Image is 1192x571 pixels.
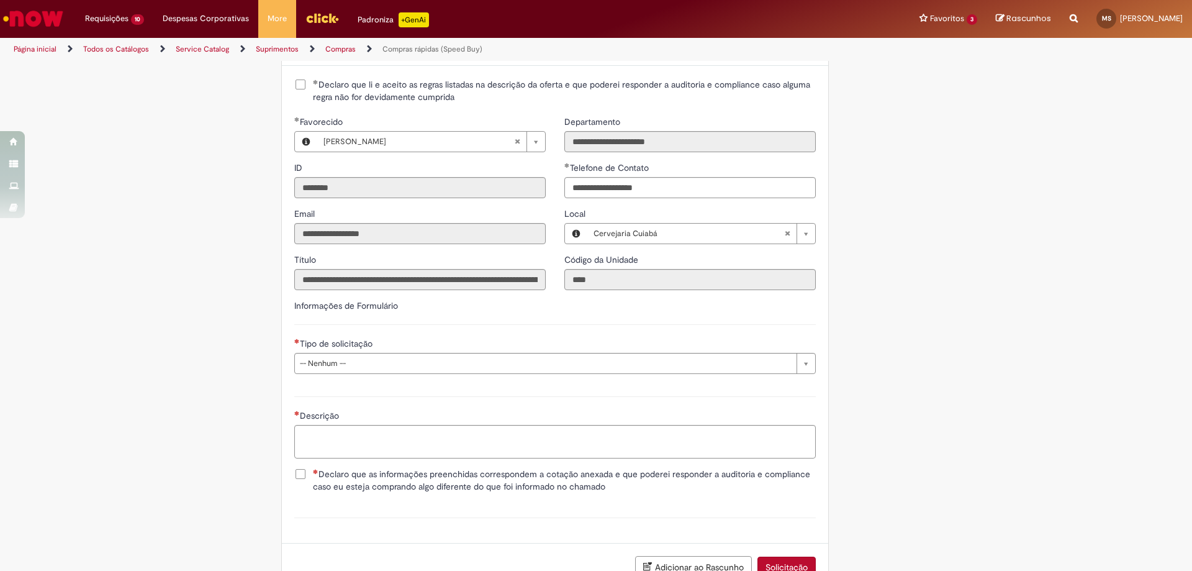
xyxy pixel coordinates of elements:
ul: Trilhas de página [9,38,785,61]
textarea: Descrição [294,425,816,459]
input: ID [294,177,546,198]
span: MS [1102,14,1111,22]
span: More [268,12,287,25]
abbr: Limpar campo Local [778,224,797,244]
img: ServiceNow [1,6,65,31]
span: Despesas Corporativas [163,12,249,25]
span: Necessários - Favorecido [300,116,345,127]
label: Informações de Formulário [294,300,398,311]
span: Declaro que li e aceito as regras listadas na descrição da oferta e que poderei responder a audit... [313,78,816,103]
span: Somente leitura - Email [294,208,317,219]
span: Cervejaria Cuiabá [594,224,784,244]
span: Tipo de solicitação [300,338,375,349]
span: Somente leitura - Departamento [564,116,623,127]
span: [PERSON_NAME] [1120,13,1183,24]
span: Obrigatório Preenchido [294,117,300,122]
input: Código da Unidade [564,269,816,290]
span: [PERSON_NAME] [323,132,514,152]
span: Obrigatório Preenchido [313,80,318,85]
span: Requisições [85,12,129,25]
label: Somente leitura - ID [294,162,305,174]
label: Somente leitura - Email [294,208,317,220]
input: Email [294,223,546,244]
button: Local, Visualizar este registro Cervejaria Cuiabá [565,224,587,244]
span: Favoritos [930,12,964,25]
a: Compras [325,44,356,54]
span: Necessários [313,469,318,474]
span: Local [564,208,588,219]
a: Rascunhos [996,13,1051,25]
label: Somente leitura - Título [294,254,318,266]
span: Somente leitura - Código da Unidade [564,254,641,265]
a: Service Catalog [176,44,229,54]
span: Descrição [300,410,341,421]
a: Compras rápidas (Speed Buy) [382,44,482,54]
input: Título [294,269,546,290]
img: click_logo_yellow_360x200.png [305,9,339,27]
a: Suprimentos [256,44,299,54]
span: Somente leitura - ID [294,162,305,173]
span: Obrigatório Preenchido [564,163,570,168]
label: Somente leitura - Departamento [564,116,623,128]
span: Somente leitura - Título [294,254,318,265]
span: Necessários [294,411,300,416]
span: Telefone de Contato [570,162,651,173]
label: Somente leitura - Código da Unidade [564,254,641,266]
span: Rascunhos [1006,12,1051,24]
span: Declaro que as informações preenchidas correspondem a cotação anexada e que poderei responder a a... [313,468,816,493]
span: -- Nenhum -- [300,354,790,373]
button: Favorecido, Visualizar este registro Marlan Jones Da Silva [295,132,317,152]
a: Todos os Catálogos [83,44,149,54]
span: 10 [131,14,144,25]
input: Telefone de Contato [564,177,816,198]
a: [PERSON_NAME]Limpar campo Favorecido [317,132,545,152]
abbr: Limpar campo Favorecido [508,132,526,152]
span: 3 [967,14,977,25]
a: Cervejaria CuiabáLimpar campo Local [587,224,815,244]
input: Departamento [564,131,816,152]
a: Página inicial [14,44,56,54]
p: +GenAi [399,12,429,27]
div: Padroniza [358,12,429,27]
span: Necessários [294,339,300,344]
